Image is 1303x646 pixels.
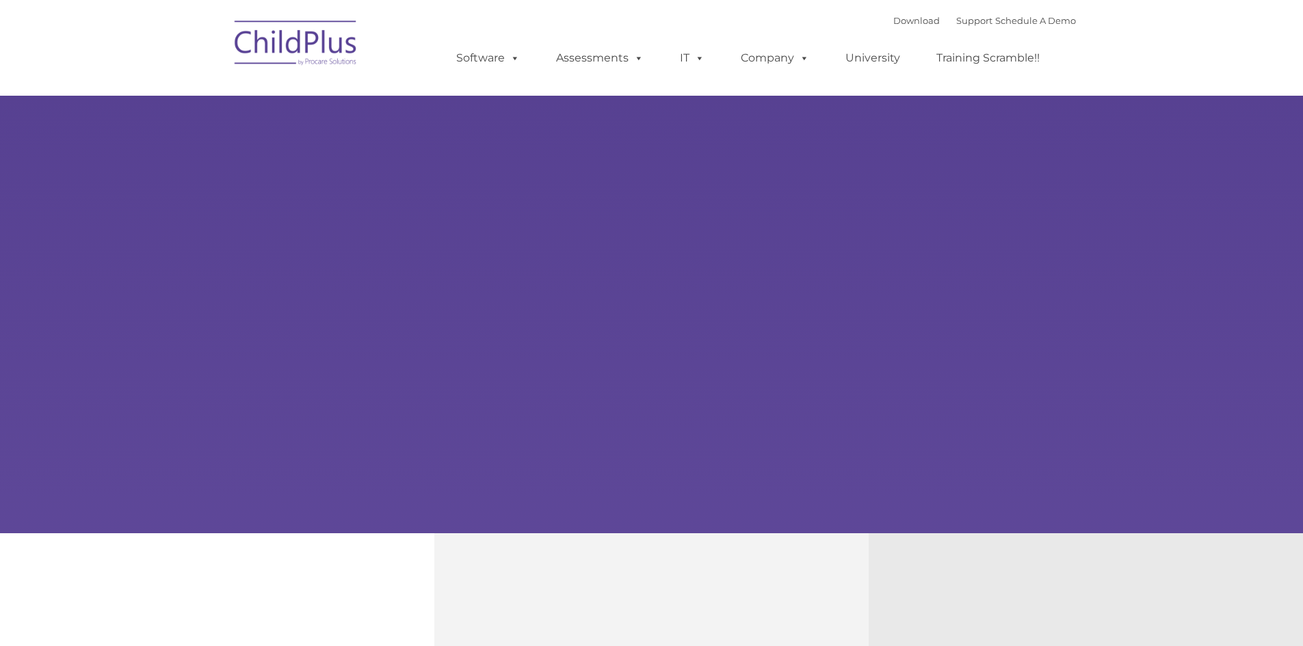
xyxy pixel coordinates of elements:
[443,44,534,72] a: Software
[542,44,657,72] a: Assessments
[995,15,1076,26] a: Schedule A Demo
[893,15,940,26] a: Download
[727,44,823,72] a: Company
[893,15,1076,26] font: |
[923,44,1053,72] a: Training Scramble!!
[956,15,992,26] a: Support
[832,44,914,72] a: University
[228,11,365,79] img: ChildPlus by Procare Solutions
[666,44,718,72] a: IT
